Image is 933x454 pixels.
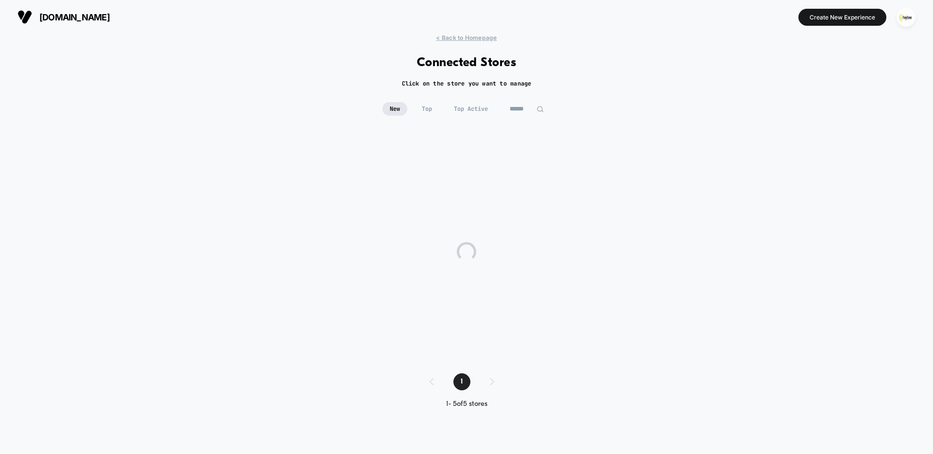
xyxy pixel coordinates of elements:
[402,80,532,87] h2: Click on the store you want to manage
[536,105,544,113] img: edit
[897,8,916,27] img: ppic
[17,10,32,24] img: Visually logo
[894,7,918,27] button: ppic
[39,12,110,22] span: [DOMAIN_NAME]
[15,9,113,25] button: [DOMAIN_NAME]
[382,102,407,116] span: New
[798,9,886,26] button: Create New Experience
[417,56,517,70] h1: Connected Stores
[415,102,439,116] span: Top
[436,34,497,41] span: < Back to Homepage
[447,102,495,116] span: Top Active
